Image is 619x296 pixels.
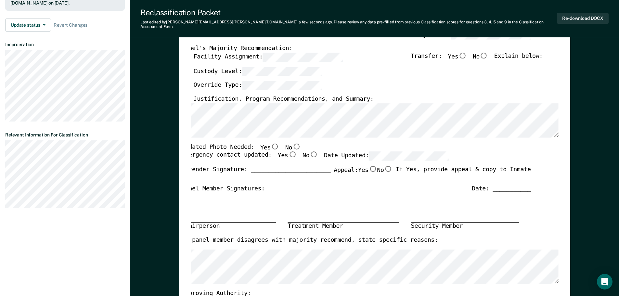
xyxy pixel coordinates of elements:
input: Yes [288,151,296,157]
button: Update status [5,19,51,32]
span: Revert Changes [54,22,87,28]
input: Facility Assignment: [263,52,342,61]
label: Yes [277,151,296,161]
input: Yes [458,52,467,58]
button: Re-download DOCX [557,13,609,24]
dt: Relevant Information For Classification [5,132,125,138]
label: Facility Assignment: [193,52,342,61]
label: Custody Level: [193,67,322,76]
input: Override Type: [242,81,322,90]
div: Treatment Member [288,222,399,230]
label: Yes [358,166,377,174]
div: Date: ___________ [472,185,531,192]
input: Date Updated: [369,151,449,161]
input: No [309,151,318,157]
div: Open Intercom Messenger [597,274,613,290]
label: If panel member disagrees with majority recommend, state specific reasons: [182,236,438,244]
input: Current Custody Level: [451,31,531,40]
label: Appeal: [334,166,393,179]
label: Yes [260,143,279,152]
label: Override Type: [193,81,322,90]
div: Panel Member Signatures: [182,185,265,192]
dt: Incarceration [5,42,125,47]
div: Chairperson [182,222,276,230]
input: No [480,52,488,58]
label: No [285,143,301,152]
input: No [292,143,301,149]
input: Yes [271,143,279,149]
input: Custody Level: [242,67,322,76]
label: Scored CAF Range: MINIMUM [182,31,265,40]
label: No [472,52,488,61]
div: Transfer: Explain below: [411,52,543,67]
label: Date Updated: [324,151,449,161]
div: Updated Photo Needed: [182,143,301,152]
div: Emergency contact updated: [182,151,449,166]
input: Yes [368,166,377,172]
label: Current Custody Level: [374,31,531,40]
div: Security Member [411,222,519,230]
span: a few seconds ago [299,20,332,24]
label: No [377,166,393,174]
div: Last edited by [PERSON_NAME][EMAIL_ADDRESS][PERSON_NAME][DOMAIN_NAME] . Please review any data pr... [140,20,557,29]
input: No [384,166,392,172]
div: Offender Signature: _______________________ If Yes, provide appeal & copy to Inmate [182,166,531,185]
label: Justification, Program Recommendations, and Summary: [193,95,373,103]
label: Yes [448,52,467,61]
label: No [303,151,318,161]
div: Reclassification Packet [140,8,557,17]
div: Panel's Majority Recommendation: [182,45,531,53]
